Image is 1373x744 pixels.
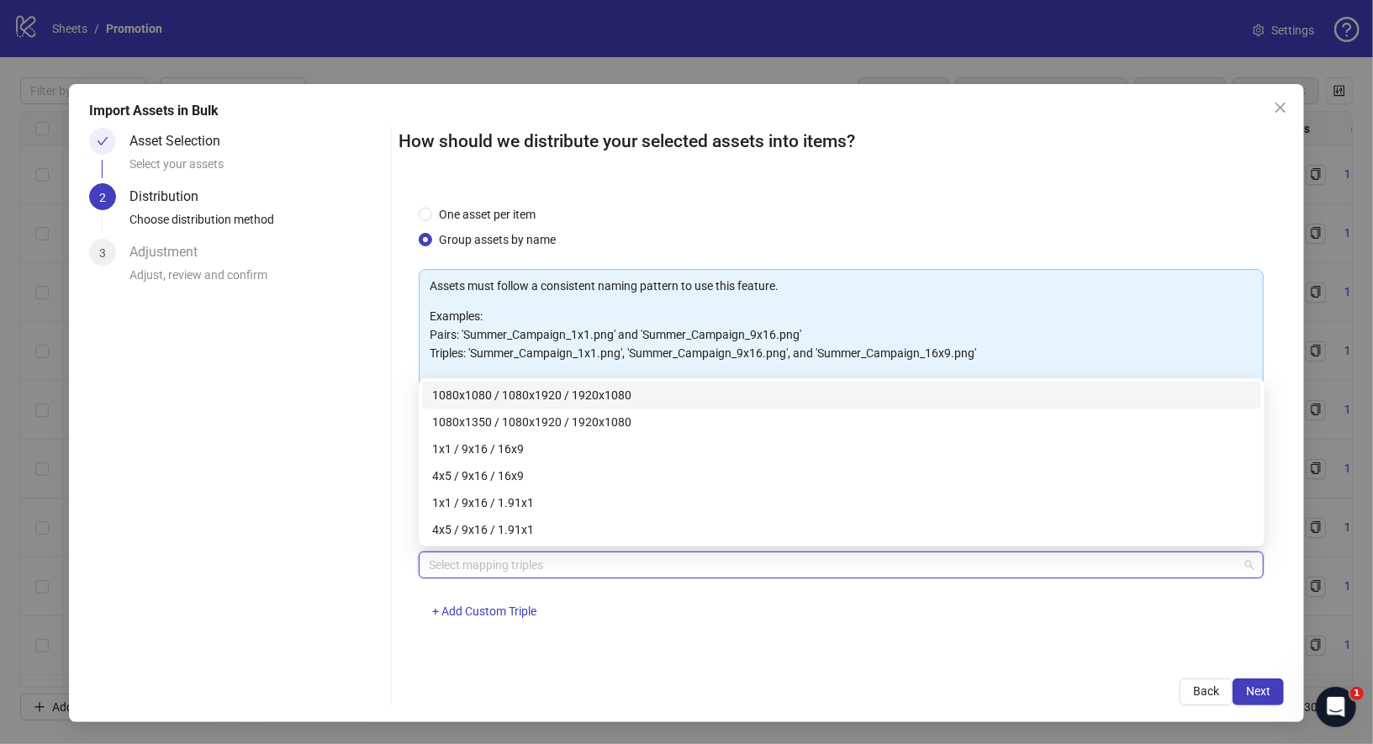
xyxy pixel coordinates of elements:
[99,191,106,204] span: 2
[432,604,536,618] span: + Add Custom Triple
[432,205,542,224] span: One asset per item
[432,467,1251,485] div: 4x5 / 9x16 / 16x9
[129,155,384,183] div: Select your assets
[1180,678,1233,705] button: Back
[97,135,108,147] span: check
[129,128,234,155] div: Asset Selection
[430,374,1254,393] p: Select one or more placement mappings below. We'll group matching assets together and create item...
[129,239,211,266] div: Adjustment
[129,210,384,239] div: Choose distribution method
[432,520,1251,539] div: 4x5 / 9x16 / 1.91x1
[432,493,1251,512] div: 1x1 / 9x16 / 1.91x1
[432,230,562,249] span: Group assets by name
[99,246,106,260] span: 3
[430,277,1254,295] p: Assets must follow a consistent naming pattern to use this feature.
[430,307,1254,362] p: Examples: Pairs: 'Summer_Campaign_1x1.png' and 'Summer_Campaign_9x16.png' Triples: 'Summer_Campai...
[422,489,1261,516] div: 1x1 / 9x16 / 1.91x1
[1267,94,1294,121] button: Close
[422,435,1261,462] div: 1x1 / 9x16 / 16x9
[399,128,1285,156] h2: How should we distribute your selected assets into items?
[1316,687,1356,727] iframe: Intercom live chat
[129,183,212,210] div: Distribution
[432,440,1251,458] div: 1x1 / 9x16 / 16x9
[89,101,1285,121] div: Import Assets in Bulk
[1193,684,1219,698] span: Back
[1274,101,1287,114] span: close
[422,516,1261,543] div: 4x5 / 9x16 / 1.91x1
[419,599,550,625] button: + Add Custom Triple
[422,462,1261,489] div: 4x5 / 9x16 / 16x9
[1350,687,1364,700] span: 1
[422,382,1261,409] div: 1080x1080 / 1080x1920 / 1920x1080
[422,409,1261,435] div: 1080x1350 / 1080x1920 / 1920x1080
[1233,678,1284,705] button: Next
[432,386,1251,404] div: 1080x1080 / 1080x1920 / 1920x1080
[432,413,1251,431] div: 1080x1350 / 1080x1920 / 1920x1080
[1246,684,1270,698] span: Next
[129,266,384,294] div: Adjust, review and confirm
